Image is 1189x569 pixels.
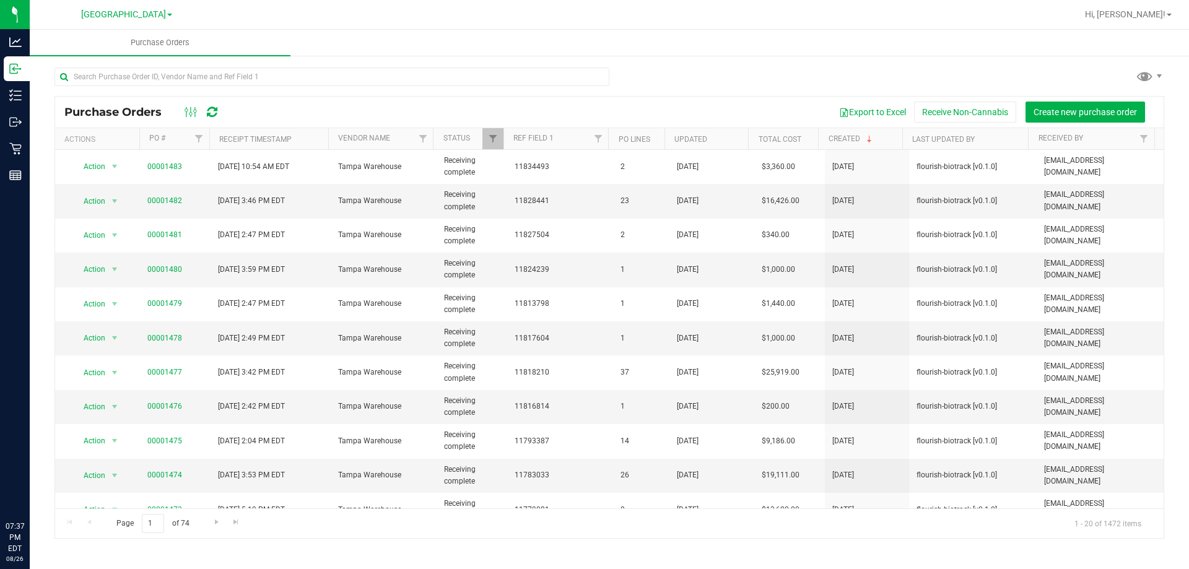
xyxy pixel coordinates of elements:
span: 11783033 [515,469,606,481]
span: [DATE] [677,435,699,447]
span: [DATE] [832,264,854,276]
span: [DATE] [677,264,699,276]
span: [EMAIL_ADDRESS][DOMAIN_NAME] [1044,360,1156,384]
span: [EMAIL_ADDRESS][DOMAIN_NAME] [1044,224,1156,247]
span: select [107,467,122,484]
span: Receiving complete [444,189,500,212]
span: [DATE] [677,332,699,344]
span: [DATE] [832,298,854,310]
span: Action [72,467,106,484]
input: Search Purchase Order ID, Vendor Name and Ref Field 1 [54,67,609,86]
a: Go to the next page [207,514,225,531]
span: [EMAIL_ADDRESS][DOMAIN_NAME] [1044,395,1156,419]
span: Tampa Warehouse [338,504,429,516]
span: [DATE] [832,469,854,481]
span: 11813798 [515,298,606,310]
span: $1,440.00 [762,298,795,310]
span: $25,919.00 [762,367,799,378]
span: [DATE] [832,435,854,447]
span: flourish-biotrack [v0.1.0] [917,367,1029,378]
span: [DATE] 3:59 PM EDT [218,264,285,276]
span: flourish-biotrack [v0.1.0] [917,195,1029,207]
inline-svg: Inventory [9,89,22,102]
a: 00001475 [147,437,182,445]
a: 00001473 [147,505,182,514]
a: Go to the last page [227,514,245,531]
span: $13,620.00 [762,504,799,516]
span: $3,360.00 [762,161,795,173]
span: Tampa Warehouse [338,435,429,447]
input: 1 [142,514,164,533]
span: Tampa Warehouse [338,264,429,276]
span: 11817604 [515,332,606,344]
span: Action [72,364,106,381]
span: Purchase Orders [64,105,174,119]
a: Filter [1134,128,1154,149]
span: [DATE] 3:53 PM EDT [218,469,285,481]
span: [DATE] 2:42 PM EDT [218,401,285,412]
span: select [107,158,122,175]
span: Tampa Warehouse [338,229,429,241]
span: flourish-biotrack [v0.1.0] [917,401,1029,412]
span: [EMAIL_ADDRESS][DOMAIN_NAME] [1044,189,1156,212]
a: 00001478 [147,334,182,342]
span: [DATE] [677,504,699,516]
span: select [107,227,122,244]
span: [DATE] [832,401,854,412]
span: select [107,364,122,381]
span: [DATE] 5:19 PM EDT [218,504,285,516]
span: 1 - 20 of 1472 items [1065,514,1151,532]
a: Filter [482,128,503,149]
span: [DATE] [832,229,854,241]
span: 11828441 [515,195,606,207]
span: 1 [621,298,662,310]
span: [EMAIL_ADDRESS][DOMAIN_NAME] [1044,498,1156,521]
span: select [107,261,122,278]
a: 00001474 [147,471,182,479]
span: Action [72,398,106,415]
a: Ref Field 1 [513,134,554,142]
span: flourish-biotrack [v0.1.0] [917,229,1029,241]
span: [EMAIL_ADDRESS][DOMAIN_NAME] [1044,155,1156,178]
span: 11827504 [515,229,606,241]
a: Filter [588,128,608,149]
span: 8 [621,504,662,516]
span: flourish-biotrack [v0.1.0] [917,435,1029,447]
button: Receive Non-Cannabis [914,102,1016,123]
span: [DATE] [677,195,699,207]
span: $1,000.00 [762,264,795,276]
span: [DATE] 3:42 PM EDT [218,367,285,378]
span: [DATE] 10:54 AM EDT [218,161,289,173]
span: Action [72,193,106,210]
span: Receiving complete [444,258,500,281]
a: 00001480 [147,265,182,274]
span: Purchase Orders [114,37,206,48]
inline-svg: Reports [9,169,22,181]
span: 11818210 [515,367,606,378]
span: [EMAIL_ADDRESS][DOMAIN_NAME] [1044,258,1156,281]
a: Total Cost [759,135,801,144]
span: [DATE] 2:47 PM EDT [218,229,285,241]
span: Action [72,295,106,313]
span: Receiving complete [444,395,500,419]
span: flourish-biotrack [v0.1.0] [917,332,1029,344]
span: [EMAIL_ADDRESS][DOMAIN_NAME] [1044,326,1156,350]
span: Receiving complete [444,498,500,521]
span: 11816814 [515,401,606,412]
span: select [107,501,122,518]
span: Receiving complete [444,326,500,350]
span: Action [72,227,106,244]
span: Receiving complete [444,224,500,247]
span: $340.00 [762,229,790,241]
span: Tampa Warehouse [338,332,429,344]
inline-svg: Analytics [9,36,22,48]
span: [GEOGRAPHIC_DATA] [81,9,166,20]
span: 23 [621,195,662,207]
span: 1 [621,332,662,344]
span: 11834493 [515,161,606,173]
span: Tampa Warehouse [338,298,429,310]
a: 00001482 [147,196,182,205]
span: flourish-biotrack [v0.1.0] [917,264,1029,276]
span: flourish-biotrack [v0.1.0] [917,161,1029,173]
a: Received By [1039,134,1083,142]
